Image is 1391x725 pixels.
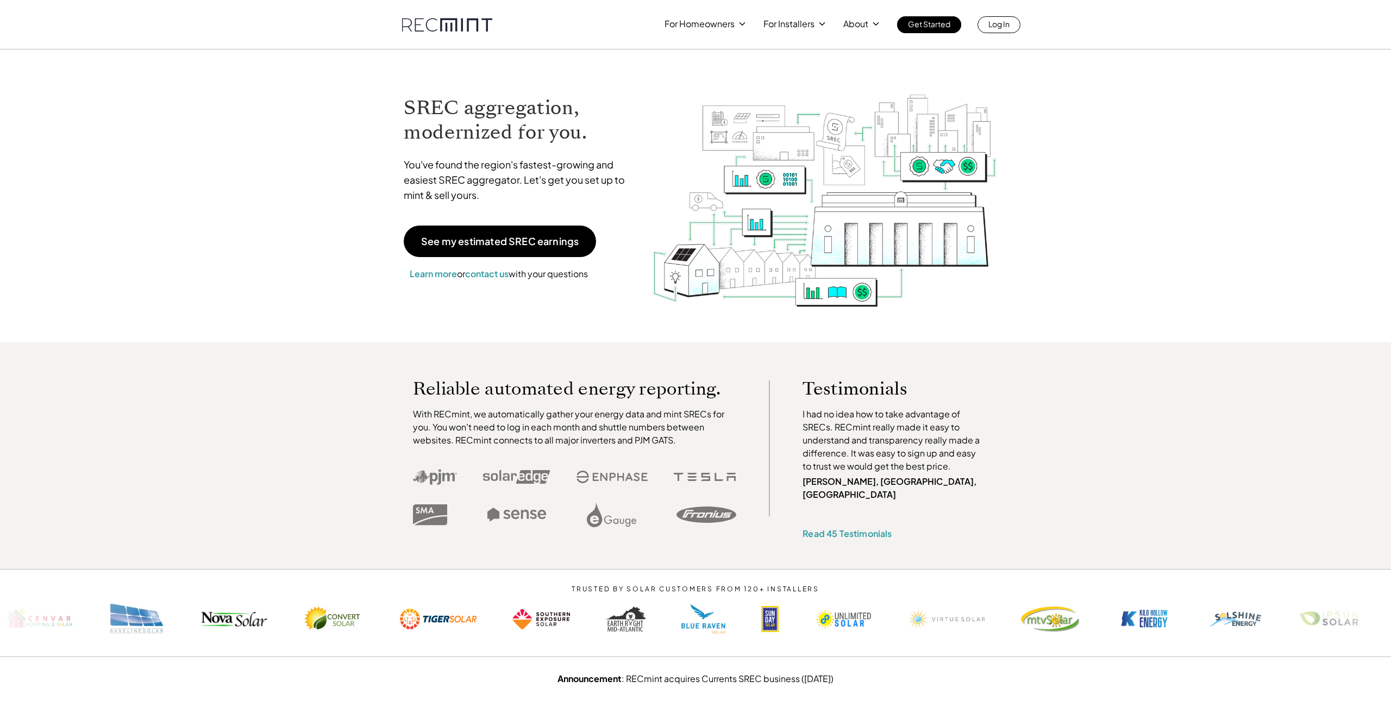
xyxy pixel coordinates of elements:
a: See my estimated SREC earnings [404,226,596,257]
a: Read 45 Testimonials [803,528,892,539]
img: RECmint value cycle [651,66,998,310]
a: contact us [465,268,509,279]
p: For Homeowners [665,16,735,32]
p: Get Started [908,16,950,32]
p: Reliable automated energy reporting. [413,380,737,397]
a: Announcement: RECmint acquires Currents SREC business ([DATE]) [557,673,834,684]
p: TRUSTED BY SOLAR CUSTOMERS FROM 120+ INSTALLERS [539,585,853,593]
a: Log In [978,16,1020,33]
p: I had no idea how to take advantage of SRECs. RECmint really made it easy to understand and trans... [803,408,985,473]
strong: Announcement [557,673,622,684]
p: Log In [988,16,1010,32]
a: Get Started [897,16,961,33]
p: You've found the region's fastest-growing and easiest SREC aggregator. Let's get you set up to mi... [404,157,635,203]
p: Testimonials [803,380,964,397]
p: See my estimated SREC earnings [421,236,579,246]
p: With RECmint, we automatically gather your energy data and mint SRECs for you. You won't need to ... [413,408,737,447]
p: For Installers [763,16,814,32]
h1: SREC aggregation, modernized for you. [404,96,635,145]
a: Learn more [410,268,457,279]
p: [PERSON_NAME], [GEOGRAPHIC_DATA], [GEOGRAPHIC_DATA] [803,475,985,501]
p: About [843,16,868,32]
p: or with your questions [404,267,594,281]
